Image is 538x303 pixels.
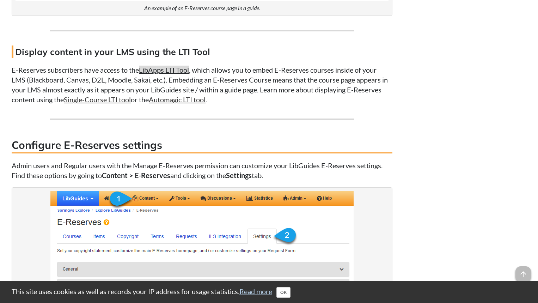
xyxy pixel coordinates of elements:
a: arrow_upward [515,267,531,275]
h3: Configure E-Reserves settings [12,138,392,153]
a: Single-Course LTI tool [64,95,131,104]
button: Close [276,287,291,298]
strong: Settings [226,171,252,180]
strong: Content > E-Reserves [102,171,170,180]
span: arrow_upward [515,266,531,282]
div: This site uses cookies as well as records your IP address for usage statistics. [5,286,533,298]
a: Read more [239,287,272,296]
p: Admin users and Regular users with the Manage E-Reserves permission can customize your LibGuides ... [12,160,392,180]
a: LibApps LTI Tool [139,66,189,74]
figcaption: An example of an E-Reserves course page in a guide. [144,4,260,12]
a: Automagic LTI tool [149,95,206,104]
h4: Display content in your LMS using the LTI Tool [12,46,392,58]
p: E-Reserves subscribers have access to the , which allows you to embed E-Reserves courses inside o... [12,65,392,104]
